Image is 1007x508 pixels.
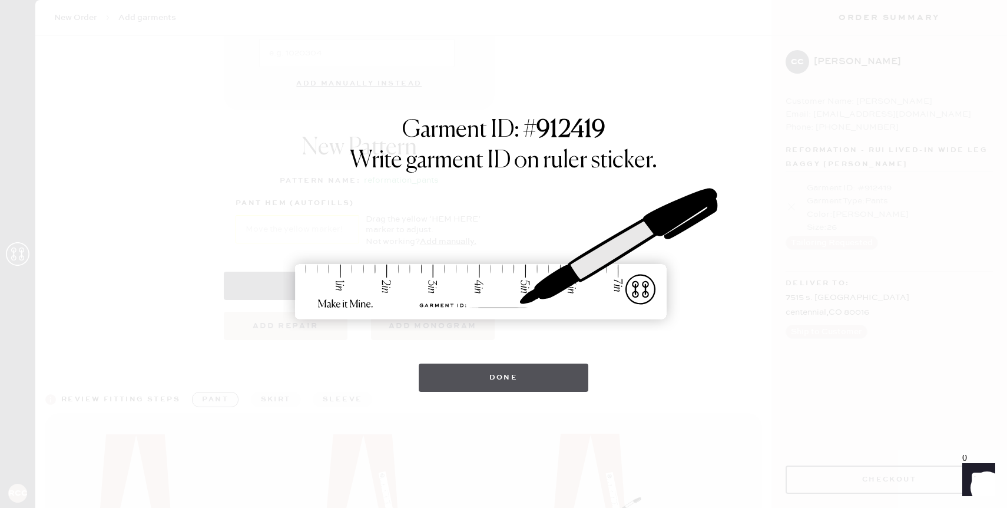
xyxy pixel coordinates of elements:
strong: 912419 [536,118,605,142]
img: ruler-sticker-sharpie.svg [283,157,724,352]
iframe: Front Chat [951,455,1002,506]
h1: Write garment ID on ruler sticker. [350,147,657,175]
h1: Garment ID: # [402,116,605,147]
button: Done [419,364,589,392]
